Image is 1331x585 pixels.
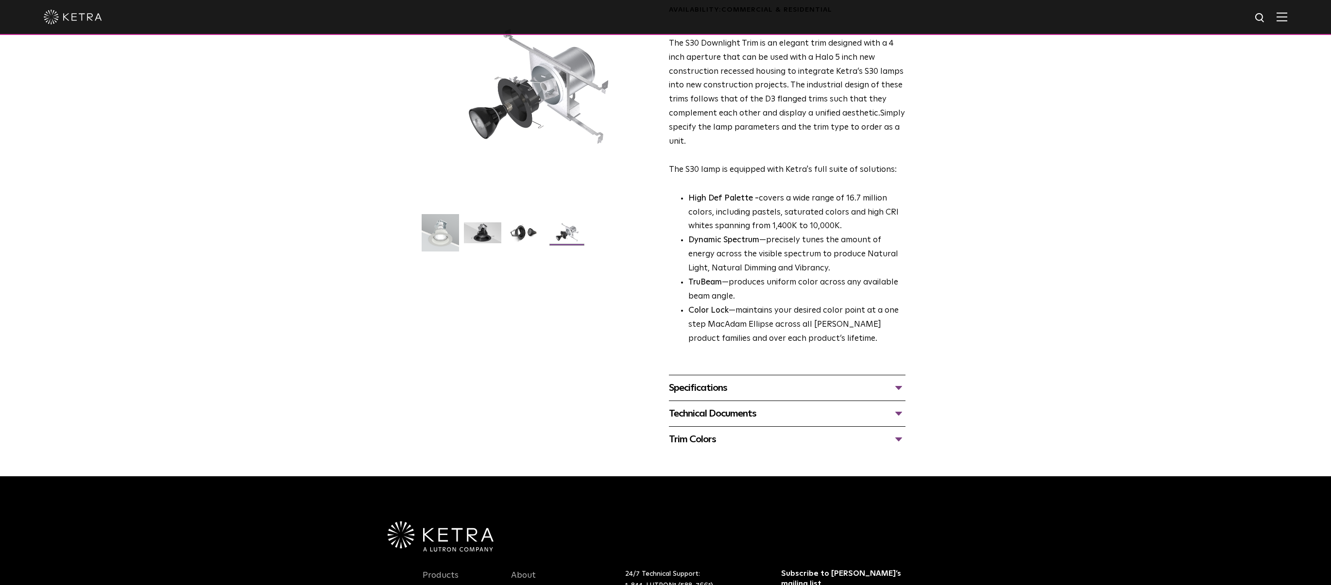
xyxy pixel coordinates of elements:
img: search icon [1254,12,1266,24]
img: S30 Halo Downlight_Table Top_Black [506,222,544,251]
li: —maintains your desired color point at a one step MacAdam Ellipse across all [PERSON_NAME] produc... [688,304,905,346]
img: S30-DownlightTrim-2021-Web-Square [422,214,459,259]
img: ketra-logo-2019-white [44,10,102,24]
p: covers a wide range of 16.7 million colors, including pastels, saturated colors and high CRI whit... [688,192,905,234]
strong: Color Lock [688,306,729,315]
div: Specifications [669,380,905,396]
strong: TruBeam [688,278,722,286]
p: The S30 lamp is equipped with Ketra's full suite of solutions: [669,37,905,177]
strong: Dynamic Spectrum [688,236,759,244]
li: —produces uniform color across any available beam angle. [688,276,905,304]
img: S30 Halo Downlight_Hero_Black_Gradient [464,222,501,251]
img: S30 Halo Downlight_Exploded_Black [548,222,586,251]
div: Trim Colors [669,432,905,447]
strong: High Def Palette - [688,194,759,202]
span: The S30 Downlight Trim is an elegant trim designed with a 4 inch aperture that can be used with a... [669,39,904,117]
li: —precisely tunes the amount of energy across the visible spectrum to produce Natural Light, Natur... [688,234,905,276]
span: Simply specify the lamp parameters and the trim type to order as a unit.​ [669,109,905,146]
div: Technical Documents [669,406,905,421]
img: Ketra-aLutronCo_White_RGB [388,521,494,552]
img: Hamburger%20Nav.svg [1277,12,1287,21]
